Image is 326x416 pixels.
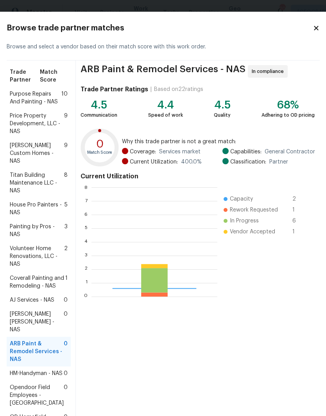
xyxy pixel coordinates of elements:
[269,158,288,166] span: Partner
[214,111,231,119] div: Quality
[10,340,64,363] span: ARB Paint & Remodel Services - NAS
[81,111,117,119] div: Communication
[10,201,64,217] span: House Pro Painters - NAS
[292,195,305,203] span: 2
[61,90,68,106] span: 10
[148,111,183,119] div: Speed of work
[64,340,68,363] span: 0
[64,245,68,268] span: 2
[81,172,315,180] h4: Current Utilization
[40,68,67,84] span: Match Score
[292,228,305,236] span: 1
[214,101,231,109] div: 4.5
[148,85,154,93] div: |
[252,68,287,75] span: In compliance
[10,370,63,377] span: HM-Handyman - NAS
[10,68,40,84] span: Trade Partner
[96,139,103,149] text: 0
[87,151,112,155] text: Match Score
[7,34,320,60] div: Browse and select a vendor based on their match score with this work order.
[122,138,315,146] span: Why this trade partner is not a great match:
[230,217,259,225] span: In Progress
[64,223,68,238] span: 3
[10,223,64,238] span: Painting by Pros - NAS
[64,370,68,377] span: 0
[64,171,68,195] span: 8
[64,142,68,165] span: 9
[262,101,315,109] div: 68%
[84,185,88,189] text: 8
[10,90,61,106] span: Purpose Repairs And Painting - NAS
[159,148,201,156] span: Services market
[230,158,266,166] span: Classification:
[10,274,65,290] span: Coverall Painting and Remodeling - NAS
[84,212,88,217] text: 6
[64,296,68,304] span: 0
[130,148,156,156] span: Coverage:
[230,195,253,203] span: Capacity
[10,142,64,165] span: [PERSON_NAME] Custom Homes - NAS
[154,85,203,93] div: Based on 22 ratings
[81,65,245,78] span: ARB Paint & Remodel Services - NAS
[292,206,305,214] span: 1
[7,24,313,32] h2: Browse trade partner matches
[292,217,305,225] span: 6
[130,158,178,166] span: Current Utilization:
[85,267,88,271] text: 2
[84,294,88,299] text: 0
[64,384,68,407] span: 0
[230,206,278,214] span: Rework Requested
[64,201,68,217] span: 5
[64,310,68,334] span: 0
[10,245,64,268] span: Volunteer Home Renovations, LLC - NAS
[10,171,64,195] span: Titan Building Maintenance LLC - NAS
[65,274,68,290] span: 1
[10,310,64,334] span: [PERSON_NAME] [PERSON_NAME] - NAS
[85,198,88,203] text: 7
[85,226,88,230] text: 5
[230,228,275,236] span: Vendor Accepted
[64,112,68,135] span: 9
[10,296,54,304] span: AJ Services - NAS
[86,280,88,285] text: 1
[81,85,148,93] h4: Trade Partner Ratings
[84,239,88,244] text: 4
[265,148,315,156] span: General Contractor
[262,111,315,119] div: Adhering to OD pricing
[148,101,183,109] div: 4.4
[230,148,262,156] span: Capabilities:
[10,384,64,407] span: Opendoor Field Employees - [GEOGRAPHIC_DATA]
[81,101,117,109] div: 4.5
[181,158,202,166] span: 400.0 %
[85,253,88,258] text: 3
[10,112,64,135] span: Price Property Development, LLC - NAS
